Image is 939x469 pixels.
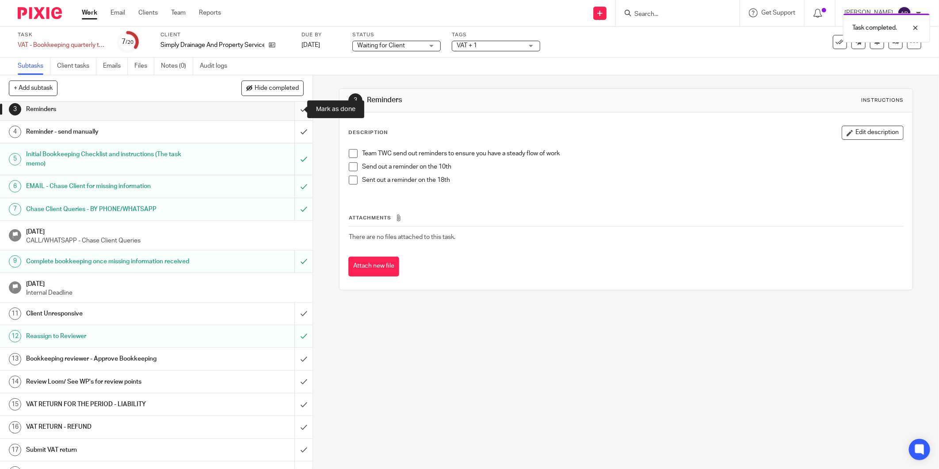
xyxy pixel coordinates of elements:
span: Waiting for Client [357,42,405,49]
a: Audit logs [200,58,234,75]
button: Hide completed [241,81,304,96]
h1: Client Unresponsive [26,307,199,320]
h1: [DATE] [26,225,304,236]
h1: Reminders [367,96,645,105]
a: Email [111,8,125,17]
a: Files [134,58,154,75]
div: 16 [9,421,21,434]
p: Send out a reminder on the 10th [362,162,903,171]
img: svg%3E [897,6,912,20]
small: /20 [126,40,134,45]
button: Edit description [842,126,904,140]
a: Reports [199,8,221,17]
div: 3 [348,93,363,108]
span: [DATE] [302,42,320,48]
div: 7 [9,203,21,215]
div: 9 [9,255,21,268]
label: Due by [302,31,341,38]
h1: Review Loom/ See WP's for review points [26,375,199,388]
div: VAT - Bookkeeping quarterly tasks [18,41,106,50]
h1: Reminders [26,103,199,116]
label: Task [18,31,106,38]
a: Emails [103,58,128,75]
label: Client [160,31,290,38]
div: 6 [9,180,21,192]
div: 13 [9,353,21,365]
div: 17 [9,444,21,456]
a: Subtasks [18,58,50,75]
p: CALL/WHATSAPP - Chase Client Queries [26,236,304,245]
h1: Reminder - send manually [26,125,199,138]
h1: [DATE] [26,277,304,288]
h1: EMAIL - Chase Client for missing information [26,180,199,193]
a: Work [82,8,97,17]
h1: Complete bookkeeping once missing information received [26,255,199,268]
p: Internal Deadline [26,288,304,297]
button: + Add subtask [9,81,57,96]
img: Pixie [18,7,62,19]
span: There are no files attached to this task. [349,234,455,240]
h1: Bookkeeping reviewer - Approve Bookkeeping [26,352,199,365]
div: 5 [9,153,21,165]
h1: Submit VAT return [26,443,199,457]
h1: VAT RETURN - REFUND [26,420,199,434]
label: Status [352,31,441,38]
div: 12 [9,330,21,342]
p: Simply Drainage And Property Services Ltd [160,41,264,50]
div: 15 [9,398,21,411]
a: Notes (0) [161,58,193,75]
div: Instructions [861,97,904,104]
span: Attachments [349,215,391,220]
p: Team TWC send out reminders to ensure you have a steady flow of work [362,149,903,158]
button: Attach new file [348,257,399,277]
a: Team [171,8,186,17]
span: VAT + 1 [457,42,477,49]
span: Hide completed [255,85,299,92]
h1: Initial Bookkeeping Checklist and instructions (The task memo) [26,148,199,170]
div: 4 [9,126,21,138]
a: Client tasks [57,58,96,75]
p: Sent out a reminder on the 18th [362,176,903,185]
p: Task completed. [852,23,897,32]
h1: VAT RETURN FOR THE PERIOD - LIABILITY [26,398,199,411]
div: 3 [9,103,21,115]
p: Description [348,129,388,136]
h1: Chase Client Queries - BY PHONE/WHATSAPP [26,203,199,216]
label: Tags [452,31,540,38]
a: Clients [138,8,158,17]
div: 11 [9,308,21,320]
div: 7 [122,37,134,47]
h1: Reassign to Reviewer [26,330,199,343]
div: 14 [9,376,21,388]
